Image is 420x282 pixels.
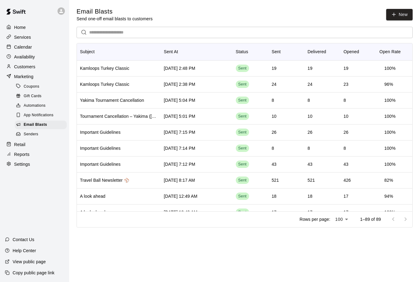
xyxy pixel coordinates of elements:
[333,215,350,224] div: 100
[24,122,47,128] span: Email Blasts
[379,92,400,109] td: 100 %
[236,81,249,87] span: Sent
[5,140,64,149] a: Retail
[80,177,129,183] div: Travel Ball Newsletter ⚾️
[14,54,35,60] p: Availability
[164,193,197,199] div: Jul 22 2025, 12:49 AM
[15,101,69,111] a: Automations
[236,193,249,199] span: Sent
[379,140,400,157] td: 100 %
[236,129,249,135] span: Sent
[307,145,310,151] div: 8
[80,65,129,71] div: Kamloops Turkey Classic
[343,43,359,60] div: Opened
[236,66,249,71] span: Sent
[14,34,31,40] p: Services
[304,43,340,60] div: Delivered
[271,161,276,167] div: 43
[77,7,153,16] h5: Email Blasts
[15,92,67,101] div: Gift Cards
[80,145,121,151] div: Important Guidelines
[15,111,69,120] a: App Notifications
[5,42,64,52] div: Calendar
[340,43,376,60] div: Opened
[271,81,276,87] div: 24
[271,113,276,119] div: 10
[343,65,348,71] div: 19
[77,43,161,60] div: Subject
[271,97,274,103] div: 8
[307,161,312,167] div: 43
[15,91,69,101] a: Gift Cards
[164,177,195,183] div: Aug 5 2025, 8:17 AM
[343,145,346,151] div: 8
[236,145,249,151] span: Sent
[307,65,312,71] div: 19
[307,81,312,87] div: 24
[80,193,105,199] div: A look ahead
[379,172,398,189] td: 82 %
[5,52,64,62] a: Availability
[271,209,276,215] div: 17
[80,81,129,87] div: Kamloops Turkey Classic
[80,161,121,167] div: Important Guidelines
[271,43,280,60] div: Sent
[14,44,32,50] p: Calendar
[236,97,249,103] span: Sent
[13,270,54,276] p: Copy public page link
[164,113,195,119] div: Sep 8 2025, 5:01 PM
[15,120,69,130] a: Email Blasts
[77,16,153,22] p: Send one-off email blasts to customers
[307,129,312,135] div: 26
[14,73,34,80] p: Marketing
[15,121,67,129] div: Email Blasts
[379,188,398,205] td: 94 %
[164,81,195,87] div: Sep 10 2025, 2:38 PM
[80,43,95,60] div: Subject
[13,248,36,254] p: Help Center
[343,177,351,183] div: 426
[379,108,400,125] td: 100 %
[5,62,64,71] div: Customers
[343,209,348,215] div: 17
[13,259,46,265] p: View public page
[307,43,326,60] div: Delivered
[379,76,398,93] td: 96 %
[343,161,348,167] div: 43
[307,209,312,215] div: 17
[233,43,269,60] div: Status
[343,97,346,103] div: 8
[271,193,276,199] div: 18
[5,72,64,81] a: Marketing
[379,156,400,173] td: 100 %
[307,97,310,103] div: 8
[236,177,249,183] span: Sent
[5,23,64,32] a: Home
[386,9,413,20] a: New
[236,113,249,119] span: Sent
[15,82,69,91] a: Coupons
[14,24,26,30] p: Home
[161,43,233,60] div: Sent At
[307,193,312,199] div: 18
[24,93,42,99] span: Gift Cards
[164,129,195,135] div: Sep 5 2025, 7:15 PM
[376,43,412,60] div: Open Rate
[14,161,30,167] p: Settings
[299,216,330,222] p: Rows per page:
[24,112,53,118] span: App Notifications
[15,111,67,120] div: App Notifications
[379,60,400,77] td: 100 %
[24,131,38,137] span: Senders
[5,33,64,42] a: Services
[343,113,348,119] div: 10
[5,150,64,159] a: Reports
[360,216,381,222] p: 1–89 of 89
[80,209,105,215] div: A look ahead
[268,43,304,60] div: Sent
